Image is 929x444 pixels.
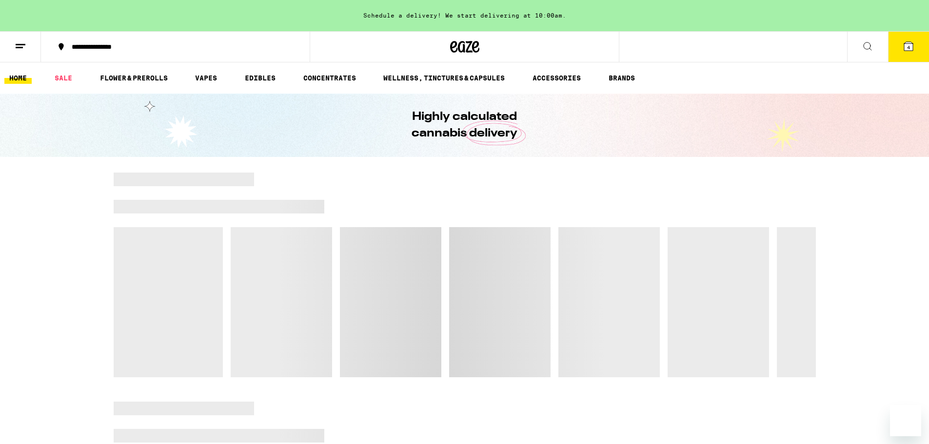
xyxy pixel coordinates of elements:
h1: Highly calculated cannabis delivery [384,109,545,142]
iframe: Button to launch messaging window [890,405,921,436]
button: 4 [888,32,929,62]
a: WELLNESS, TINCTURES & CAPSULES [378,72,510,84]
span: 4 [907,44,910,50]
a: BRANDS [604,72,640,84]
a: FLOWER & PREROLLS [95,72,173,84]
a: SALE [50,72,77,84]
a: HOME [4,72,32,84]
a: CONCENTRATES [298,72,361,84]
a: VAPES [190,72,222,84]
a: ACCESSORIES [528,72,586,84]
a: EDIBLES [240,72,280,84]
